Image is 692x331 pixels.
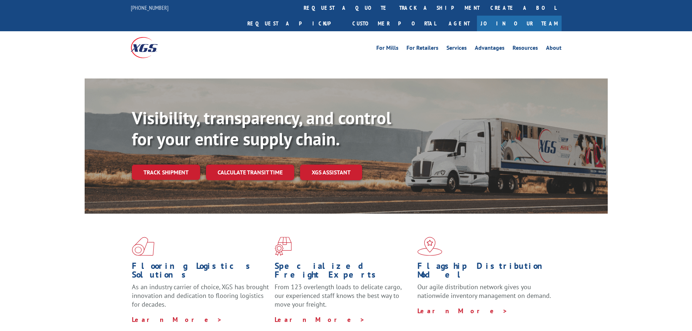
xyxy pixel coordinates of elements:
[132,165,200,180] a: Track shipment
[300,165,362,180] a: XGS ASSISTANT
[132,106,391,150] b: Visibility, transparency, and control for your entire supply chain.
[406,45,438,53] a: For Retailers
[132,237,154,256] img: xgs-icon-total-supply-chain-intelligence-red
[546,45,562,53] a: About
[242,16,347,31] a: Request a pickup
[347,16,441,31] a: Customer Portal
[132,283,269,308] span: As an industry carrier of choice, XGS has brought innovation and dedication to flooring logistics...
[206,165,294,180] a: Calculate transit time
[131,4,169,11] a: [PHONE_NUMBER]
[417,283,551,300] span: Our agile distribution network gives you nationwide inventory management on demand.
[417,307,508,315] a: Learn More >
[376,45,398,53] a: For Mills
[477,16,562,31] a: Join Our Team
[275,262,412,283] h1: Specialized Freight Experts
[275,283,412,315] p: From 123 overlength loads to delicate cargo, our experienced staff knows the best way to move you...
[275,315,365,324] a: Learn More >
[475,45,505,53] a: Advantages
[446,45,467,53] a: Services
[417,262,555,283] h1: Flagship Distribution Model
[132,315,222,324] a: Learn More >
[417,237,442,256] img: xgs-icon-flagship-distribution-model-red
[513,45,538,53] a: Resources
[441,16,477,31] a: Agent
[132,262,269,283] h1: Flooring Logistics Solutions
[275,237,292,256] img: xgs-icon-focused-on-flooring-red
